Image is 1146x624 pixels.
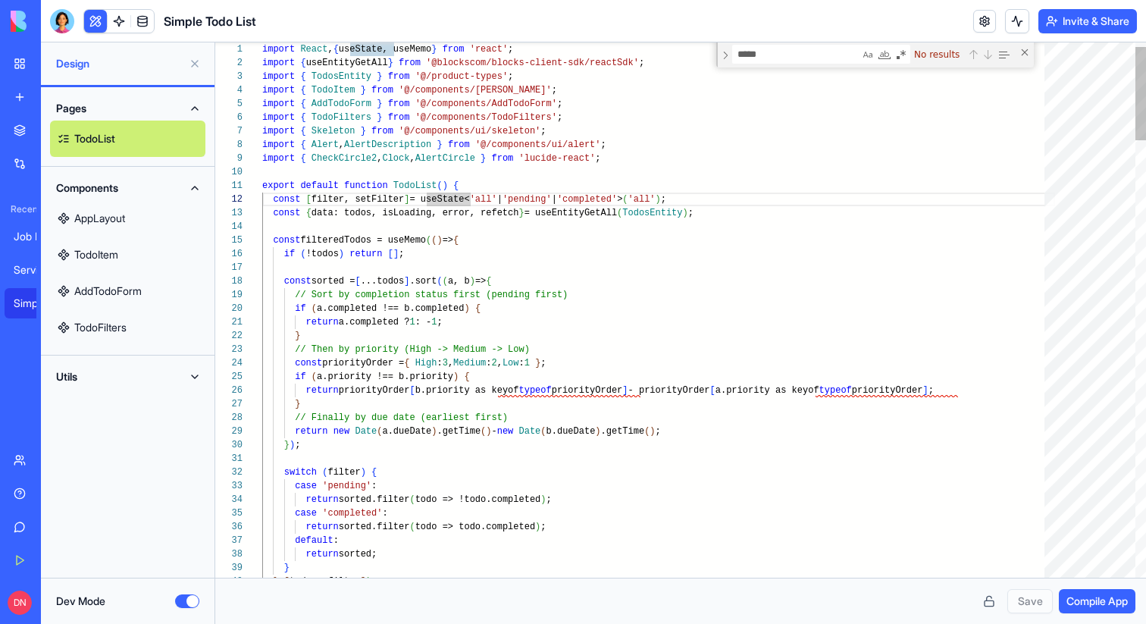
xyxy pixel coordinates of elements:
button: Pages [50,96,205,121]
span: | [552,194,557,205]
a: Job Board Manager [5,221,65,252]
span: priorityOrder = [322,358,404,368]
span: 'pending' [503,194,552,205]
span: } [295,399,300,409]
span: ) [650,426,655,437]
div: 33 [215,479,243,493]
span: , [377,153,382,164]
span: a.priority as keyof [715,385,819,396]
span: { [333,44,339,55]
a: TodoItem [50,237,205,273]
div: 32 [215,466,243,479]
span: return [306,494,339,505]
span: default [300,180,338,191]
span: return [306,385,339,396]
span: const [273,194,300,205]
span: b.priority as keyof [415,385,519,396]
span: ( [409,522,415,532]
span: .getTime [437,426,481,437]
span: from [443,44,465,55]
span: ( [322,467,327,478]
span: } [535,358,540,368]
span: : [486,358,491,368]
span: useState, useMemo [339,44,431,55]
span: { [300,140,305,150]
span: const [284,276,312,287]
span: ) [443,180,448,191]
div: 34 [215,493,243,506]
span: ( [300,249,305,259]
img: logo [11,11,105,32]
span: ( [312,372,317,382]
span: : - [415,317,432,328]
span: import [262,85,295,96]
span: '@/components/AddTodoForm' [415,99,557,109]
span: .getTime [601,426,645,437]
span: a.completed !== b.completed [317,303,464,314]
span: React [300,44,327,55]
span: : [519,358,524,368]
span: 1 [409,317,415,328]
span: from [388,71,410,82]
span: ] [393,249,399,259]
span: import [262,58,295,68]
span: import [262,153,295,164]
span: ; [552,85,557,96]
span: [ [388,249,393,259]
span: ) [683,208,688,218]
span: import [262,44,295,55]
div: 11 [215,179,243,193]
div: 14 [215,220,243,234]
span: if [284,249,295,259]
span: todo => !todo.completed [415,494,541,505]
span: { [300,58,305,68]
span: .sort [409,276,437,287]
span: !todos [306,249,339,259]
div: ServiceDesk Pro [14,262,56,278]
span: return [306,549,339,560]
span: { [300,99,305,109]
span: 'completed' [322,508,382,519]
span: TodosEntity [312,71,371,82]
span: from [399,58,421,68]
span: from [371,85,393,96]
span: { [300,85,305,96]
div: 25 [215,370,243,384]
span: { [306,208,312,218]
span: } [377,71,382,82]
span: ) [486,426,491,437]
span: import [262,140,295,150]
span: new [497,426,514,437]
label: Dev Mode [56,594,105,609]
span: ( [426,235,431,246]
div: Previous Match (⇧Enter) [967,49,979,61]
span: TodoFilters [312,112,371,123]
span: a.priority !== b.priority [317,372,453,382]
span: 'all' [470,194,497,205]
span: '@/components/[PERSON_NAME]' [399,85,552,96]
span: from [448,140,470,150]
span: ( [312,303,317,314]
div: No results [913,45,965,64]
span: TodoList [393,180,437,191]
span: => [443,235,453,246]
span: ) [595,426,600,437]
span: ) [453,372,459,382]
a: AddTodoForm [50,273,205,309]
span: 3 [443,358,448,368]
span: { [300,71,305,82]
span: priorityOrder [852,385,923,396]
span: Compile App [1066,594,1128,609]
span: '@/components/ui/skeleton' [399,126,540,136]
div: 29 [215,425,243,438]
span: case [295,508,317,519]
span: High [415,358,437,368]
span: AddTodoForm [312,99,371,109]
span: ; [540,522,546,532]
span: function [344,180,388,191]
span: Medium [453,358,486,368]
span: import [262,126,295,136]
div: Close (Escape) [1019,46,1031,58]
a: ServiceDesk Pro [5,255,65,285]
span: ] [404,194,409,205]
